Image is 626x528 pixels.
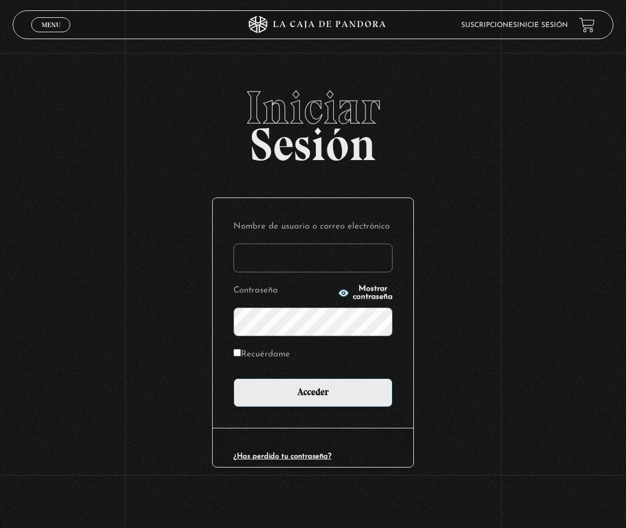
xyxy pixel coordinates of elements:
span: Menu [42,21,61,28]
label: Contraseña [233,283,334,298]
button: Mostrar contraseña [338,285,393,301]
a: View your shopping cart [579,17,595,33]
input: Acceder [233,378,393,407]
h2: Sesión [13,85,614,158]
span: Iniciar [13,85,614,131]
input: Recuérdame [233,349,241,356]
span: Cerrar [37,31,65,39]
label: Recuérdame [233,347,290,362]
span: Mostrar contraseña [353,285,393,301]
a: Suscripciones [461,22,517,29]
label: Nombre de usuario o correo electrónico [233,219,393,234]
a: ¿Has perdido tu contraseña? [233,453,331,460]
a: Inicie sesión [517,22,568,29]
